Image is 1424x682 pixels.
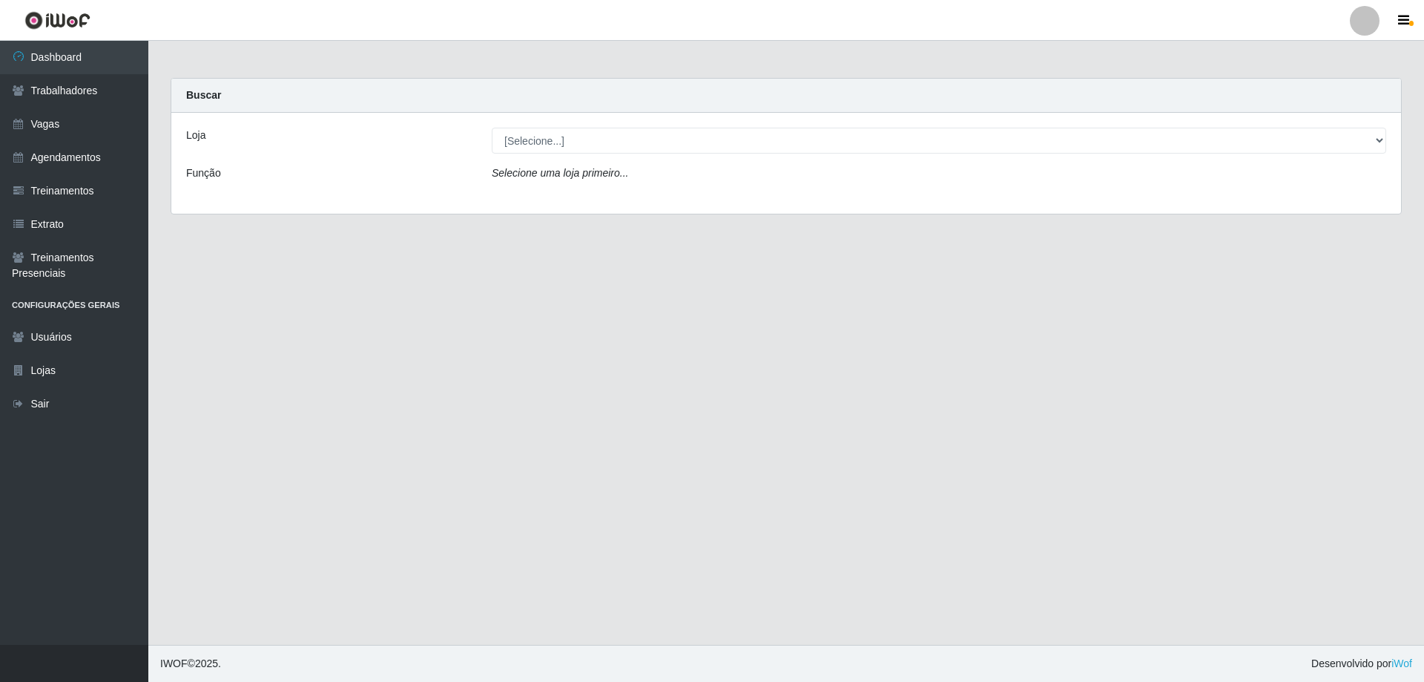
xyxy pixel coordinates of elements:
[492,167,628,179] i: Selecione uma loja primeiro...
[1391,658,1412,669] a: iWof
[186,165,221,181] label: Função
[160,658,188,669] span: IWOF
[186,128,205,143] label: Loja
[24,11,90,30] img: CoreUI Logo
[186,89,221,101] strong: Buscar
[160,656,221,672] span: © 2025 .
[1311,656,1412,672] span: Desenvolvido por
